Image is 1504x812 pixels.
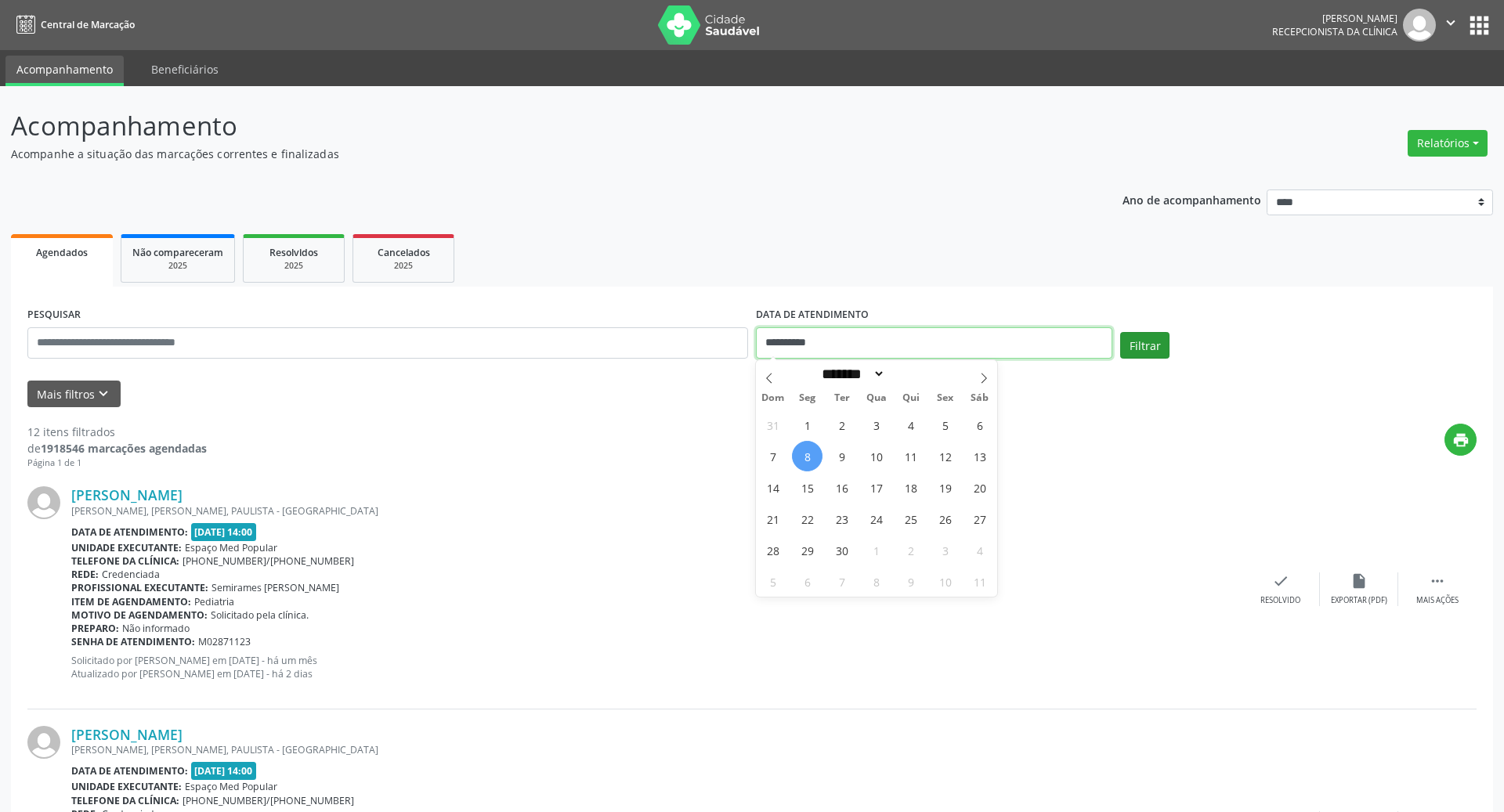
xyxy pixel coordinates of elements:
[895,566,926,597] span: Outubro 9, 2025
[895,441,926,471] span: Setembro 11, 2025
[859,393,894,403] span: Qua
[71,608,208,622] b: Motivo de agendamento:
[757,410,788,440] span: Agosto 31, 2025
[826,410,857,440] span: Setembro 2, 2025
[964,472,995,503] span: Setembro 20, 2025
[861,410,891,440] span: Setembro 3, 2025
[895,535,926,565] span: Outubro 2, 2025
[27,303,81,327] label: PESQUISAR
[895,503,926,534] span: Setembro 25, 2025
[1466,12,1493,39] button: apps
[930,535,960,565] span: Outubro 3, 2025
[211,608,309,622] span: Solicitado pela clínica.
[757,472,788,503] span: Setembro 14, 2025
[71,554,179,568] b: Telefone da clínica:
[825,393,859,403] span: Ter
[792,472,822,503] span: Setembro 15, 2025
[95,385,112,402] i: keyboard_arrow_down
[140,56,230,83] a: Beneficiários
[11,106,1048,146] p: Acompanhamento
[792,503,822,534] span: Setembro 22, 2025
[930,503,960,534] span: Setembro 26, 2025
[757,441,788,471] span: Setembro 7, 2025
[211,581,339,594] span: Semirames [PERSON_NAME]
[1442,14,1459,31] i: 
[816,366,885,382] select: Month
[71,622,119,635] b: Preparo:
[1408,130,1488,157] button: Relatórios
[36,246,88,259] span: Agendados
[861,472,891,503] span: Setembro 17, 2025
[895,472,926,503] span: Setembro 18, 2025
[885,366,937,382] input: Year
[1272,25,1397,38] span: Recepcionista da clínica
[71,635,195,648] b: Senha de atendimento:
[27,726,60,759] img: img
[71,726,183,743] a: [PERSON_NAME]
[826,535,857,565] span: Setembro 30, 2025
[11,12,135,38] a: Central de Marcação
[191,762,257,780] span: [DATE] 14:00
[1272,572,1289,590] i: check
[792,410,822,440] span: Setembro 1, 2025
[757,503,788,534] span: Setembro 21, 2025
[191,523,257,541] span: [DATE] 14:00
[792,566,822,597] span: Outubro 6, 2025
[183,794,354,807] span: [PHONE_NUMBER]/[PHONE_NUMBER]
[122,622,190,635] span: Não informado
[964,566,995,597] span: Outubro 11, 2025
[826,566,857,597] span: Outubro 7, 2025
[71,568,99,581] b: Rede:
[41,18,135,31] span: Central de Marcação
[861,535,891,565] span: Outubro 1, 2025
[194,595,234,608] span: Pediatria
[27,457,207,470] div: Página 1 de 1
[930,566,960,597] span: Outubro 10, 2025
[930,441,960,471] span: Setembro 12, 2025
[792,441,822,471] span: Setembro 8, 2025
[790,393,825,403] span: Seg
[928,393,963,403] span: Sex
[185,541,277,554] span: Espaço Med Popular
[132,260,223,272] div: 2025
[826,503,857,534] span: Setembro 23, 2025
[185,780,277,793] span: Espaço Med Popular
[757,535,788,565] span: Setembro 28, 2025
[71,504,1242,518] div: [PERSON_NAME], [PERSON_NAME], PAULISTA - [GEOGRAPHIC_DATA]
[861,441,891,471] span: Setembro 10, 2025
[1429,572,1446,590] i: 
[71,486,183,503] a: [PERSON_NAME]
[71,581,208,594] b: Profissional executante:
[1403,9,1436,42] img: img
[71,595,191,608] b: Item de agendamento:
[1350,572,1368,590] i: insert_drive_file
[132,246,223,259] span: Não compareceram
[364,260,443,272] div: 2025
[861,566,891,597] span: Outubro 8, 2025
[1436,9,1466,42] button: 
[1452,431,1470,449] i: print
[930,410,960,440] span: Setembro 5, 2025
[269,246,318,259] span: Resolvidos
[1331,595,1387,606] div: Exportar (PDF)
[963,393,997,403] span: Sáb
[826,441,857,471] span: Setembro 9, 2025
[71,743,1242,756] div: [PERSON_NAME], [PERSON_NAME], PAULISTA - [GEOGRAPHIC_DATA]
[792,535,822,565] span: Setembro 29, 2025
[27,486,60,519] img: img
[826,472,857,503] span: Setembro 16, 2025
[102,568,160,581] span: Credenciada
[27,424,207,440] div: 12 itens filtrados
[27,381,121,408] button: Mais filtroskeyboard_arrow_down
[756,303,869,327] label: DATA DE ATENDIMENTO
[1272,12,1397,25] div: [PERSON_NAME]
[964,410,995,440] span: Setembro 6, 2025
[1120,332,1170,359] button: Filtrar
[71,654,1242,680] p: Solicitado por [PERSON_NAME] em [DATE] - há um mês Atualizado por [PERSON_NAME] em [DATE] - há 2 ...
[71,541,182,554] b: Unidade executante:
[183,554,354,568] span: [PHONE_NUMBER]/[PHONE_NUMBER]
[378,246,430,259] span: Cancelados
[255,260,333,272] div: 2025
[757,566,788,597] span: Outubro 5, 2025
[71,794,179,807] b: Telefone da clínica:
